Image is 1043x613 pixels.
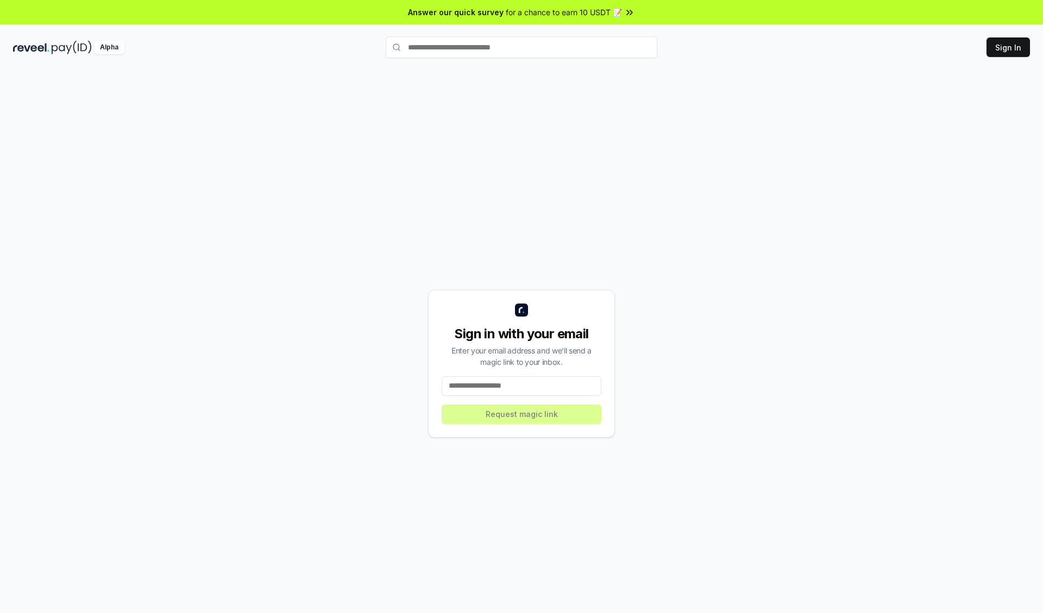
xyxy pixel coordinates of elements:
img: reveel_dark [13,41,49,54]
button: Sign In [987,37,1030,57]
div: Sign in with your email [442,325,601,343]
div: Alpha [94,41,124,54]
img: pay_id [52,41,92,54]
img: logo_small [515,304,528,317]
span: for a chance to earn 10 USDT 📝 [506,7,622,18]
div: Enter your email address and we’ll send a magic link to your inbox. [442,345,601,368]
span: Answer our quick survey [408,7,504,18]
